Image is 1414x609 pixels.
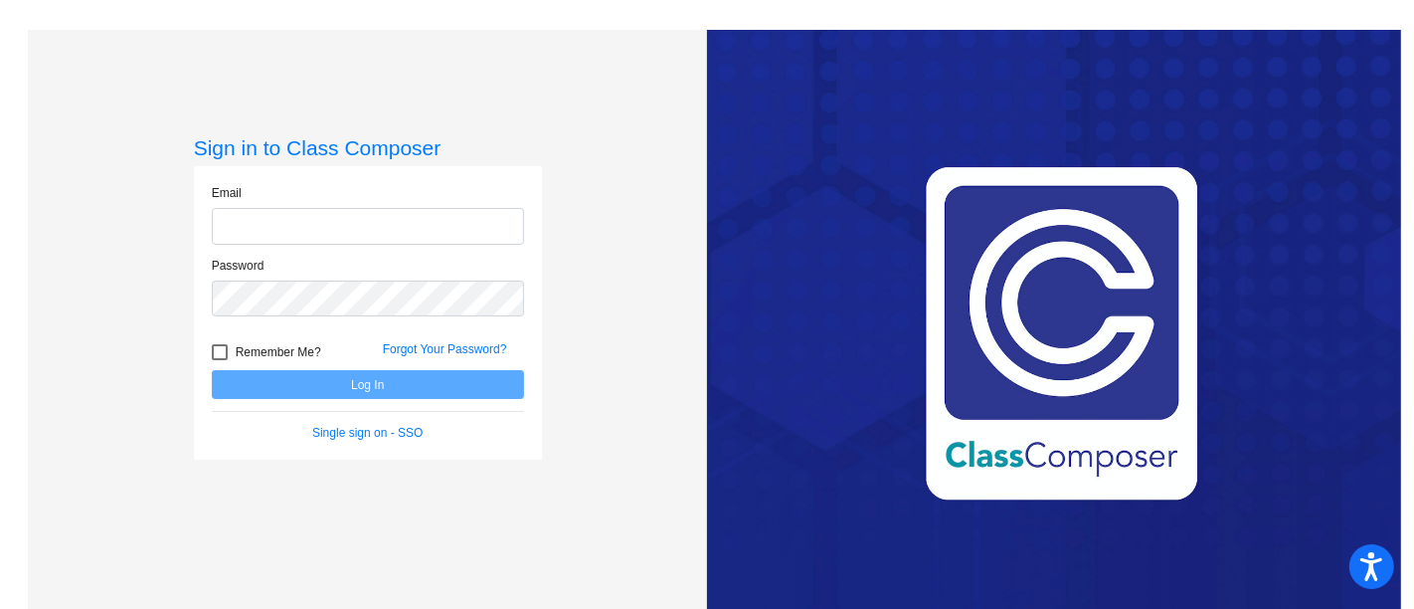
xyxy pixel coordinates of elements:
label: Password [212,257,265,275]
label: Email [212,184,242,202]
span: Remember Me? [236,340,321,364]
button: Log In [212,370,524,399]
a: Single sign on - SSO [312,426,423,440]
a: Forgot Your Password? [383,342,507,356]
h3: Sign in to Class Composer [194,135,542,160]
